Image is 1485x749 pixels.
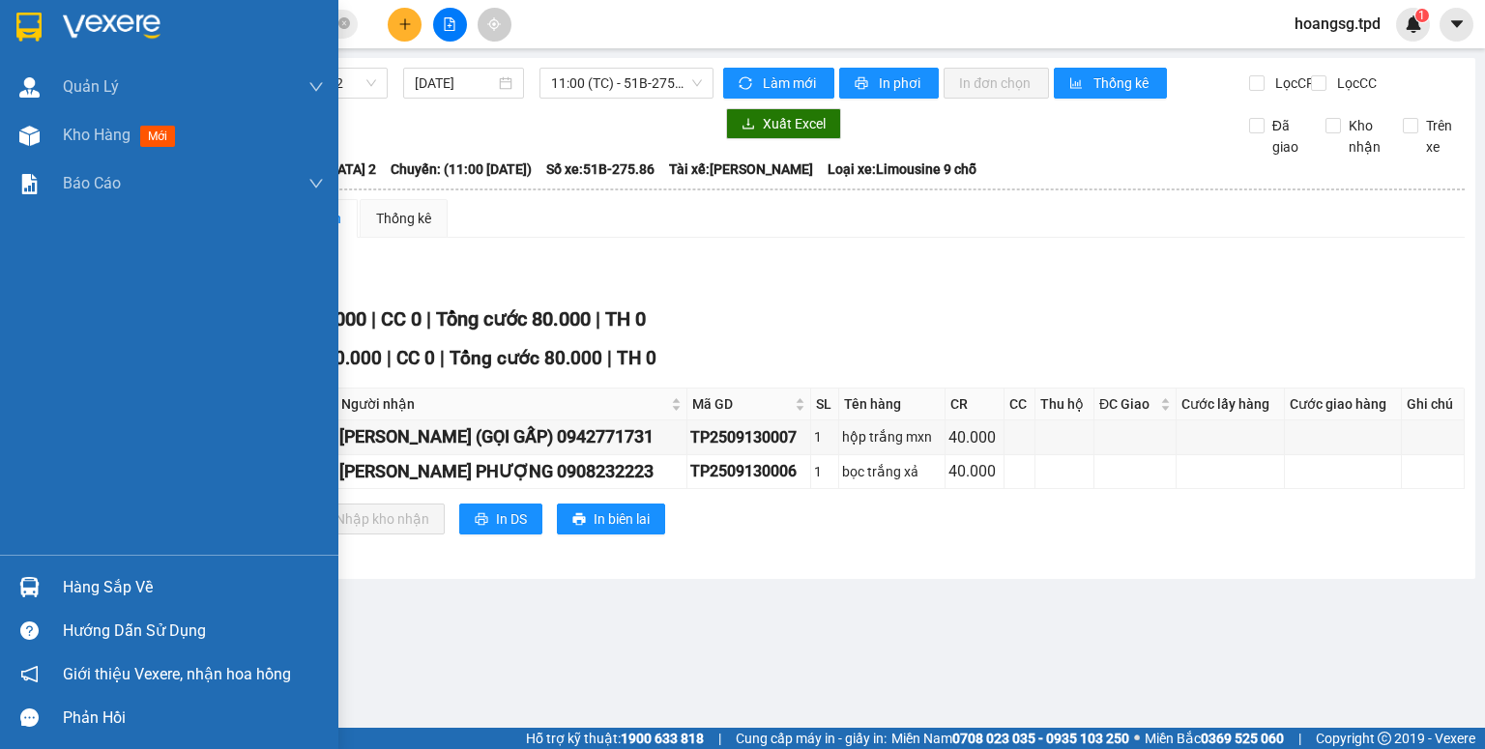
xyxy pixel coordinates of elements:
button: caret-down [1440,8,1473,42]
span: Giới thiệu Vexere, nhận hoa hồng [63,662,291,686]
div: Thống kê [376,208,431,229]
th: CR [946,389,1005,420]
button: printerIn phơi [839,68,939,99]
span: | [1298,728,1301,749]
span: | [718,728,721,749]
span: CC 0 [381,307,422,331]
button: file-add [433,8,467,42]
input: 13/09/2025 [415,72,494,94]
span: Tổng cước 80.000 [436,307,591,331]
td: TP2509130006 [687,455,811,489]
div: Hàng sắp về [63,573,324,602]
span: caret-down [1448,15,1466,33]
span: Kho hàng [63,126,131,144]
span: question-circle [20,621,39,640]
span: Kho nhận [1341,115,1388,158]
img: warehouse-icon [19,577,40,597]
span: Quản Lý [63,74,119,99]
span: In biên lai [594,508,650,530]
span: Hỗ trợ kỹ thuật: [526,728,704,749]
th: Cước lấy hàng [1177,389,1285,420]
span: mới [140,126,175,147]
span: Cung cấp máy in - giấy in: [736,728,887,749]
span: Chuyến: (11:00 [DATE]) [391,158,532,180]
div: TP2509130006 [690,459,807,483]
button: printerIn biên lai [557,504,665,534]
span: Lọc CR [1267,72,1318,94]
span: Số xe: 51B-275.86 [546,158,655,180]
th: CC [1005,389,1035,420]
span: Báo cáo [63,171,121,195]
button: printerIn DS [459,504,542,534]
span: TH 0 [605,307,646,331]
span: hoangsg.tpd [1279,12,1396,36]
div: 1 [814,461,836,482]
div: hộp trắng mxn [842,426,941,447]
span: | [387,347,392,369]
span: Đã giao [1265,115,1312,158]
div: [PERSON_NAME] PHƯỢNG 0908232223 [339,458,684,485]
span: Tổng cước 80.000 [450,347,602,369]
span: down [308,176,324,191]
span: Trên xe [1418,115,1466,158]
span: ĐC Giao [1099,393,1156,415]
div: TP2509130007 [690,425,807,449]
span: notification [20,665,39,683]
td: TP2509130007 [687,420,811,454]
span: down [308,79,324,95]
span: Loại xe: Limousine 9 chỗ [828,158,976,180]
span: 11:00 (TC) - 51B-275.86 [551,69,703,98]
span: 1 [1418,9,1425,22]
span: Xuất Excel [763,113,826,134]
span: | [440,347,445,369]
span: Tài xế: [PERSON_NAME] [669,158,813,180]
span: message [20,708,39,727]
button: aim [478,8,511,42]
span: download [742,117,755,132]
sup: 1 [1415,9,1429,22]
th: Thu hộ [1035,389,1094,420]
strong: 0708 023 035 - 0935 103 250 [952,731,1129,746]
button: bar-chartThống kê [1054,68,1167,99]
img: warehouse-icon [19,77,40,98]
span: printer [855,76,871,92]
div: [PERSON_NAME] (GỌI GẤP) 0942771731 [339,423,684,450]
th: Tên hàng [839,389,945,420]
button: In đơn chọn [944,68,1049,99]
button: plus [388,8,422,42]
span: Lọc CC [1329,72,1380,94]
span: Thống kê [1093,72,1151,94]
span: printer [475,512,488,528]
div: 40.000 [948,459,1001,483]
span: | [426,307,431,331]
span: In phơi [879,72,923,94]
img: logo-vxr [16,13,42,42]
span: sync [739,76,755,92]
img: solution-icon [19,174,40,194]
strong: 1900 633 818 [621,731,704,746]
th: Cước giao hàng [1285,389,1402,420]
th: Ghi chú [1402,389,1465,420]
span: CR 80.000 [296,347,382,369]
img: icon-new-feature [1405,15,1422,33]
span: printer [572,512,586,528]
span: Làm mới [763,72,819,94]
span: aim [487,17,501,31]
span: | [596,307,600,331]
th: SL [811,389,840,420]
span: close-circle [338,15,350,34]
span: ⚪️ [1134,735,1140,742]
strong: 0369 525 060 [1201,731,1284,746]
div: bọc trắng xả [842,461,941,482]
div: Phản hồi [63,704,324,733]
span: In DS [496,508,527,530]
span: | [607,347,612,369]
span: | [371,307,376,331]
img: warehouse-icon [19,126,40,146]
span: bar-chart [1069,76,1086,92]
span: TH 0 [617,347,656,369]
span: copyright [1378,732,1391,745]
div: 1 [814,426,836,447]
span: Mã GD [692,393,791,415]
span: Miền Bắc [1145,728,1284,749]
